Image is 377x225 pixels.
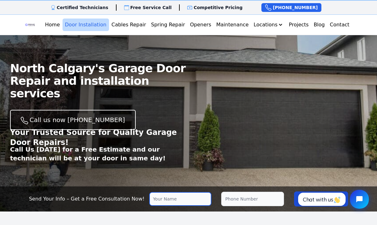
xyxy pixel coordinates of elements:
a: Cables Repair [109,19,149,31]
a: Contact [327,19,352,31]
span: North Calgary's Garage Door Repair and installation services [10,62,188,100]
input: Your Name [150,192,211,206]
a: Openers [188,19,214,31]
input: Phone Number [221,192,284,206]
a: Home [42,19,62,31]
img: Logo [25,20,35,30]
p: Your Trusted Source for Quality Garage Door Repairs! [10,127,188,147]
a: Spring Repair [149,19,188,31]
p: Send Your Info – Get a Free Consultation Now! [29,195,145,203]
a: Projects [286,19,311,31]
a: Maintenance [214,19,251,31]
p: Free Service Call [130,4,172,11]
p: Certified Technicians [57,4,108,11]
a: Call us now [PHONE_NUMBER] [10,110,136,130]
a: [PHONE_NUMBER] [261,3,321,12]
button: Locations [251,19,286,31]
a: Blog [311,19,327,31]
a: Door Installation [63,19,109,31]
p: Competitive Pricing [194,4,243,11]
p: Call Us [DATE] for a Free Estimate and our technician will be at your door in same day! [10,145,188,163]
iframe: Tidio Chat [291,185,374,214]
